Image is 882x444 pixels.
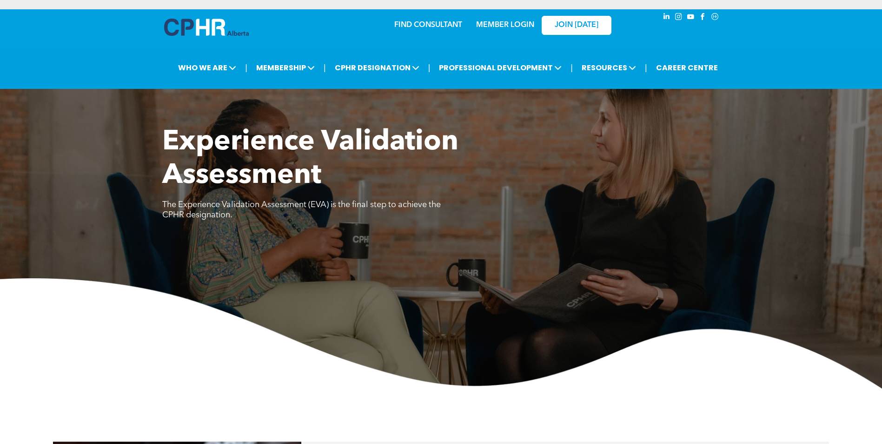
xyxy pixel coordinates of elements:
[436,59,564,76] span: PROFESSIONAL DEVELOPMENT
[570,58,573,77] li: |
[710,12,720,24] a: Social network
[332,59,422,76] span: CPHR DESIGNATION
[428,58,431,77] li: |
[542,16,611,35] a: JOIN [DATE]
[175,59,239,76] span: WHO WE ARE
[579,59,639,76] span: RESOURCES
[645,58,647,77] li: |
[394,21,462,29] a: FIND CONSULTANT
[674,12,684,24] a: instagram
[686,12,696,24] a: youtube
[253,59,318,76] span: MEMBERSHIP
[555,21,598,30] span: JOIN [DATE]
[164,19,249,36] img: A blue and white logo for cp alberta
[662,12,672,24] a: linkedin
[476,21,534,29] a: MEMBER LOGIN
[162,201,441,219] span: The Experience Validation Assessment (EVA) is the final step to achieve the CPHR designation.
[324,58,326,77] li: |
[245,58,247,77] li: |
[653,59,721,76] a: CAREER CENTRE
[162,128,458,190] span: Experience Validation Assessment
[698,12,708,24] a: facebook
